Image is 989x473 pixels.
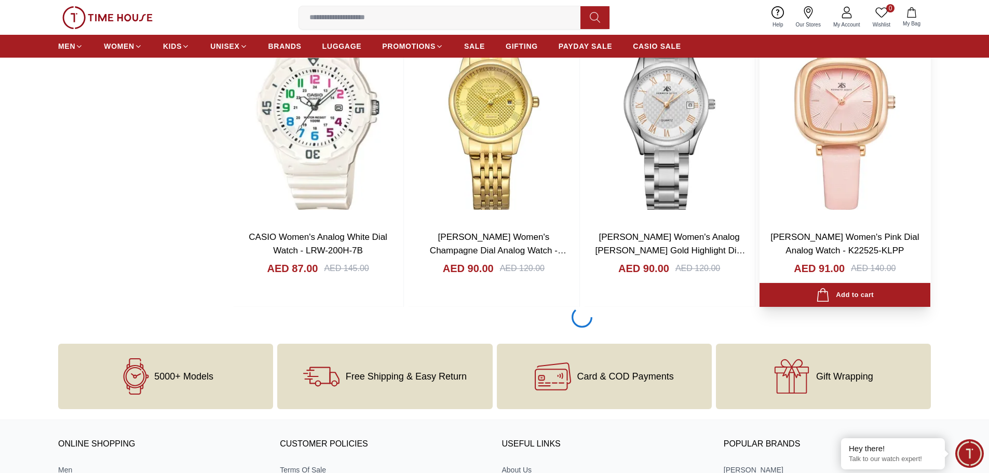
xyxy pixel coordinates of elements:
[794,261,845,276] h4: AED 91.00
[382,37,443,56] a: PROMOTIONS
[851,262,896,275] div: AED 140.00
[163,37,189,56] a: KIDS
[633,41,681,51] span: CASIO SALE
[816,371,873,382] span: Gift Wrapping
[633,37,681,56] a: CASIO SALE
[464,41,485,51] span: SALE
[500,262,545,275] div: AED 120.00
[792,21,825,29] span: Our Stores
[464,37,485,56] a: SALE
[955,439,984,468] div: Chat Widget
[770,232,919,255] a: [PERSON_NAME] Women's Pink Dial Analog Watch - K22525-KLPP
[559,41,612,51] span: PAYDAY SALE
[869,21,895,29] span: Wishlist
[268,37,302,56] a: BRANDS
[766,4,790,31] a: Help
[790,4,827,31] a: Our Stores
[502,437,709,452] h3: USEFUL LINKS
[58,41,75,51] span: MEN
[322,41,362,51] span: LUGGAGE
[322,37,362,56] a: LUGGAGE
[104,41,134,51] span: WOMEN
[267,261,318,276] h4: AED 87.00
[104,37,142,56] a: WOMEN
[724,437,931,452] h3: Popular Brands
[760,283,930,307] button: Add to cart
[595,232,745,268] a: [PERSON_NAME] Women's Analog [PERSON_NAME] Gold Highlight Dial Watch - K25504-SBSWK
[816,288,874,302] div: Add to cart
[58,37,83,56] a: MEN
[430,232,566,268] a: [PERSON_NAME] Women's Champagne Dial Analog Watch - K23530-GBGC
[829,21,864,29] span: My Account
[280,437,487,452] h3: CUSTOMER POLICIES
[62,6,153,29] img: ...
[768,21,788,29] span: Help
[154,371,213,382] span: 5000+ Models
[506,41,538,51] span: GIFTING
[577,371,674,382] span: Card & COD Payments
[249,232,387,255] a: CASIO Women's Analog White Dial Watch - LRW-200H-7B
[382,41,436,51] span: PROMOTIONS
[268,41,302,51] span: BRANDS
[346,371,467,382] span: Free Shipping & Easy Return
[58,437,265,452] h3: ONLINE SHOPPING
[618,261,669,276] h4: AED 90.00
[210,37,247,56] a: UNISEX
[849,455,937,464] p: Talk to our watch expert!
[163,41,182,51] span: KIDS
[866,4,897,31] a: 0Wishlist
[443,261,494,276] h4: AED 90.00
[899,20,925,28] span: My Bag
[849,443,937,454] div: Hey there!
[506,37,538,56] a: GIFTING
[324,262,369,275] div: AED 145.00
[897,5,927,30] button: My Bag
[210,41,239,51] span: UNISEX
[675,262,720,275] div: AED 120.00
[886,4,895,12] span: 0
[559,37,612,56] a: PAYDAY SALE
